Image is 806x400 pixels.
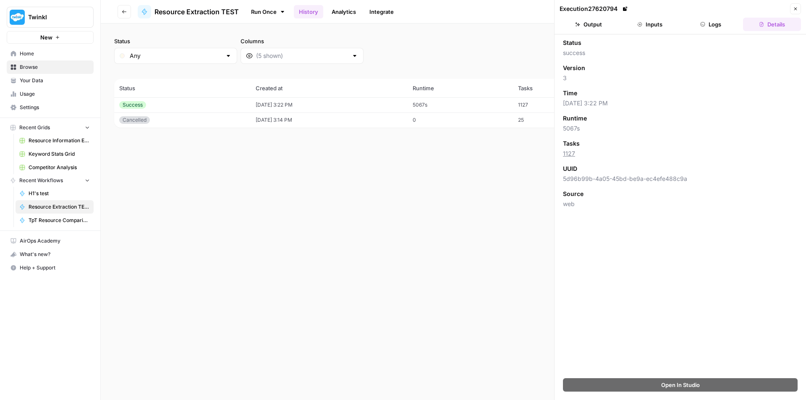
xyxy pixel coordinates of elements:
[256,52,348,60] input: (5 shown)
[7,60,94,74] a: Browse
[563,200,798,208] span: web
[20,264,90,272] span: Help + Support
[246,5,290,19] a: Run Once
[563,124,798,133] span: 5067s
[661,381,700,389] span: Open In Studio
[19,124,50,131] span: Recent Grids
[119,101,146,109] div: Success
[7,234,94,248] a: AirOps Academy
[40,33,52,42] span: New
[251,112,408,128] td: [DATE] 3:14 PM
[563,139,580,148] span: Tasks
[682,18,740,31] button: Logs
[20,104,90,111] span: Settings
[251,97,408,112] td: [DATE] 3:22 PM
[251,79,408,97] th: Created at
[7,47,94,60] a: Home
[29,190,90,197] span: H1's test
[513,97,596,112] td: 1127
[20,77,90,84] span: Your Data
[29,164,90,171] span: Competitor Analysis
[29,217,90,224] span: TpT Resource Comparison
[20,90,90,98] span: Usage
[7,31,94,44] button: New
[560,18,618,31] button: Output
[7,7,94,28] button: Workspace: Twinkl
[408,112,513,128] td: 0
[29,203,90,211] span: Resource Extraction TEST
[294,5,323,18] a: History
[16,200,94,214] a: Resource Extraction TEST
[138,5,239,18] a: Resource Extraction TEST
[29,150,90,158] span: Keyword Stats Grid
[7,121,94,134] button: Recent Grids
[7,248,94,261] button: What's new?
[20,237,90,245] span: AirOps Academy
[29,137,90,144] span: Resource Information Extraction and Descriptions
[563,378,798,392] button: Open In Studio
[16,147,94,161] a: Keyword Stats Grid
[7,87,94,101] a: Usage
[130,52,222,60] input: Any
[119,116,150,124] div: Cancelled
[563,39,581,47] span: Status
[563,99,798,107] span: [DATE] 3:22 PM
[28,13,79,21] span: Twinkl
[563,64,585,72] span: Version
[563,150,575,157] a: 1127
[7,101,94,114] a: Settings
[563,74,798,82] span: 3
[19,177,63,184] span: Recent Workflows
[364,5,399,18] a: Integrate
[563,89,577,97] span: Time
[513,79,596,97] th: Tasks
[563,49,798,57] span: success
[20,63,90,71] span: Browse
[7,74,94,87] a: Your Data
[114,37,237,45] label: Status
[408,97,513,112] td: 5067s
[20,50,90,58] span: Home
[563,190,584,198] span: Source
[114,64,793,79] span: (2 records)
[408,79,513,97] th: Runtime
[7,261,94,275] button: Help + Support
[16,161,94,174] a: Competitor Analysis
[16,134,94,147] a: Resource Information Extraction and Descriptions
[563,175,798,183] span: 5d96b99b-4a05-45bd-be9a-ec4efe488c9a
[10,10,25,25] img: Twinkl Logo
[621,18,679,31] button: Inputs
[154,7,239,17] span: Resource Extraction TEST
[563,165,577,173] span: UUID
[16,214,94,227] a: TpT Resource Comparison
[560,5,629,13] div: Execution 27620794
[327,5,361,18] a: Analytics
[7,174,94,187] button: Recent Workflows
[114,79,251,97] th: Status
[513,112,596,128] td: 25
[241,37,364,45] label: Columns
[563,114,587,123] span: Runtime
[743,18,801,31] button: Details
[7,248,93,261] div: What's new?
[16,187,94,200] a: H1's test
